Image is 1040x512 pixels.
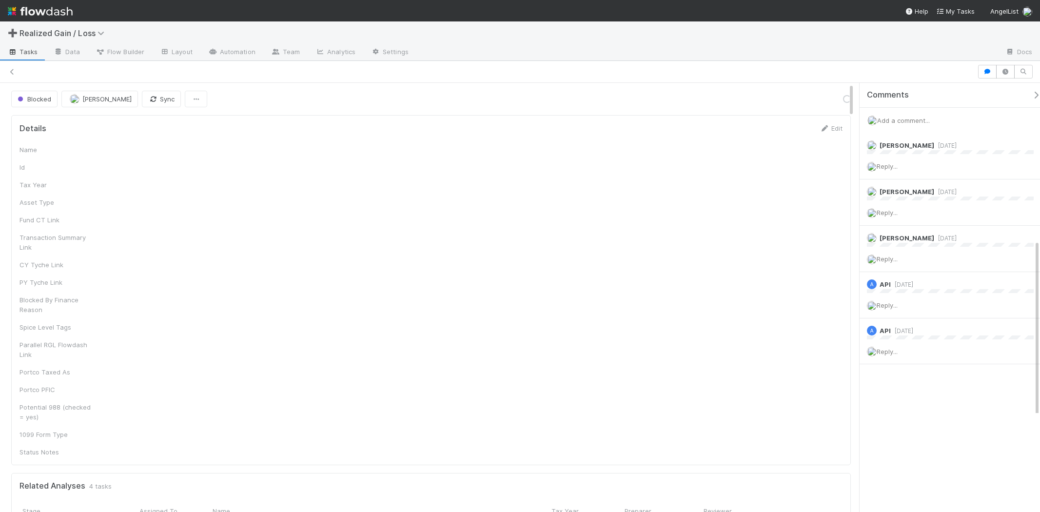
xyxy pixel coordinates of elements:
[82,95,132,103] span: [PERSON_NAME]
[877,209,898,217] span: Reply...
[20,481,85,491] h5: Related Analyses
[20,233,93,252] div: Transaction Summary Link
[867,326,877,335] div: API
[20,124,46,134] h5: Details
[20,277,93,287] div: PY Tyche Link
[20,197,93,207] div: Asset Type
[8,3,73,20] img: logo-inverted-e16ddd16eac7371096b0.svg
[867,233,877,243] img: avatar_45ea4894-10ca-450f-982d-dabe3bd75b0b.png
[20,340,93,359] div: Parallel RGL Flowdash Link
[263,45,308,60] a: Team
[880,280,891,288] span: API
[870,328,874,334] span: A
[20,28,109,38] span: Realized Gain / Loss
[905,6,928,16] div: Help
[152,45,200,60] a: Layout
[20,447,93,457] div: Status Notes
[867,187,877,197] img: avatar_66854b90-094e-431f-b713-6ac88429a2b8.png
[20,145,93,155] div: Name
[877,255,898,263] span: Reply...
[891,327,913,335] span: [DATE]
[867,347,877,356] img: avatar_66854b90-094e-431f-b713-6ac88429a2b8.png
[867,255,877,264] img: avatar_66854b90-094e-431f-b713-6ac88429a2b8.png
[20,430,93,439] div: 1099 Form Type
[46,45,88,60] a: Data
[867,116,877,125] img: avatar_66854b90-094e-431f-b713-6ac88429a2b8.png
[880,327,891,335] span: API
[96,47,144,57] span: Flow Builder
[867,208,877,218] img: avatar_66854b90-094e-431f-b713-6ac88429a2b8.png
[8,47,38,57] span: Tasks
[990,7,1019,15] span: AngelList
[363,45,416,60] a: Settings
[934,235,957,242] span: [DATE]
[877,117,930,124] span: Add a comment...
[934,188,957,196] span: [DATE]
[877,162,898,170] span: Reply...
[20,402,93,422] div: Potential 988 (checked = yes)
[20,215,93,225] div: Fund CT Link
[867,140,877,150] img: avatar_66854b90-094e-431f-b713-6ac88429a2b8.png
[934,142,957,149] span: [DATE]
[998,45,1040,60] a: Docs
[867,90,909,100] span: Comments
[867,162,877,172] img: avatar_66854b90-094e-431f-b713-6ac88429a2b8.png
[880,234,934,242] span: [PERSON_NAME]
[877,348,898,355] span: Reply...
[936,7,975,15] span: My Tasks
[877,301,898,309] span: Reply...
[880,188,934,196] span: [PERSON_NAME]
[880,141,934,149] span: [PERSON_NAME]
[1022,7,1032,17] img: avatar_66854b90-094e-431f-b713-6ac88429a2b8.png
[308,45,363,60] a: Analytics
[891,281,913,288] span: [DATE]
[820,124,843,132] a: Edit
[8,29,18,37] span: ➕
[870,282,874,287] span: A
[20,180,93,190] div: Tax Year
[70,94,79,104] img: avatar_66854b90-094e-431f-b713-6ac88429a2b8.png
[20,295,93,315] div: Blocked By Finance Reason
[936,6,975,16] a: My Tasks
[89,481,112,491] span: 4 tasks
[88,45,152,60] a: Flow Builder
[20,385,93,394] div: Portco PFIC
[20,162,93,172] div: Id
[142,91,181,107] button: Sync
[200,45,263,60] a: Automation
[20,367,93,377] div: Portco Taxed As
[867,301,877,311] img: avatar_66854b90-094e-431f-b713-6ac88429a2b8.png
[867,279,877,289] div: API
[20,322,93,332] div: Spice Level Tags
[20,260,93,270] div: CY Tyche Link
[61,91,138,107] button: [PERSON_NAME]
